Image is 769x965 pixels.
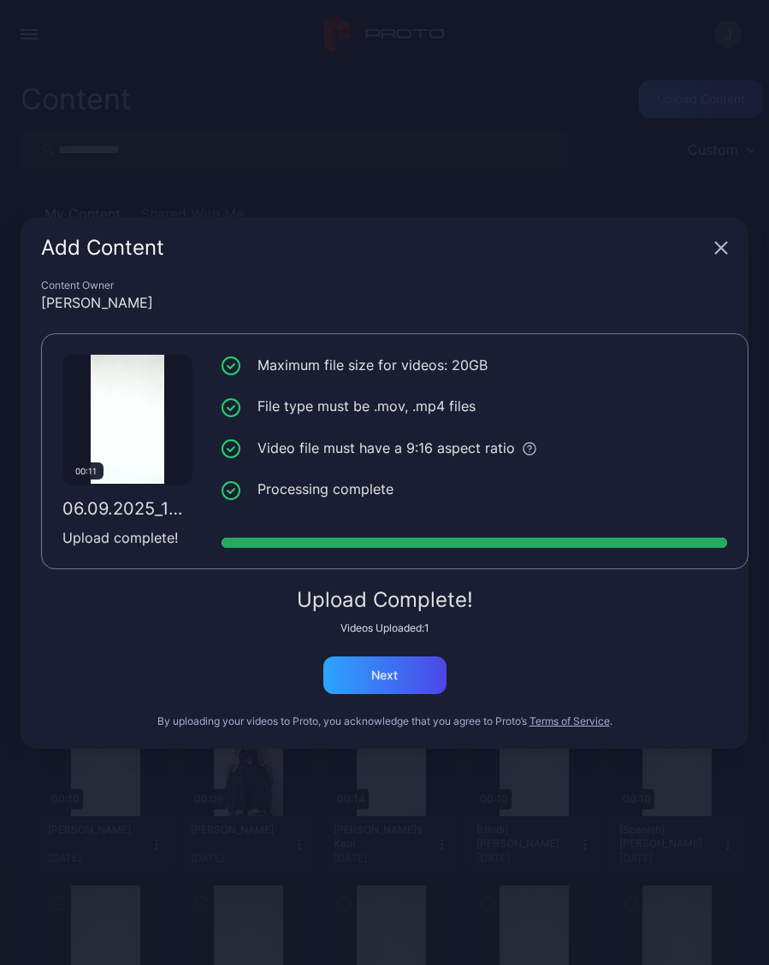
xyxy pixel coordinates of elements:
li: Video file must have a 9:16 aspect ratio [222,438,727,459]
div: Next [371,668,398,682]
div: 00:11 [68,462,104,480]
div: Content Owner [41,279,728,292]
div: [PERSON_NAME] [41,292,728,313]
button: Terms of Service [529,715,610,728]
div: 06.09.2025_14:10:47.mov [62,498,192,519]
li: Maximum file size for videos: 20GB [222,355,727,376]
div: Videos Uploaded: 1 [41,621,728,635]
div: Upload complete! [62,527,192,548]
li: File type must be .mov, .mp4 files [222,396,727,417]
li: Processing complete [222,479,727,500]
div: Upload Complete! [41,590,728,610]
div: Add Content [41,238,707,258]
button: Next [323,656,447,694]
div: By uploading your videos to Proto, you acknowledge that you agree to Proto’s . [41,715,728,728]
